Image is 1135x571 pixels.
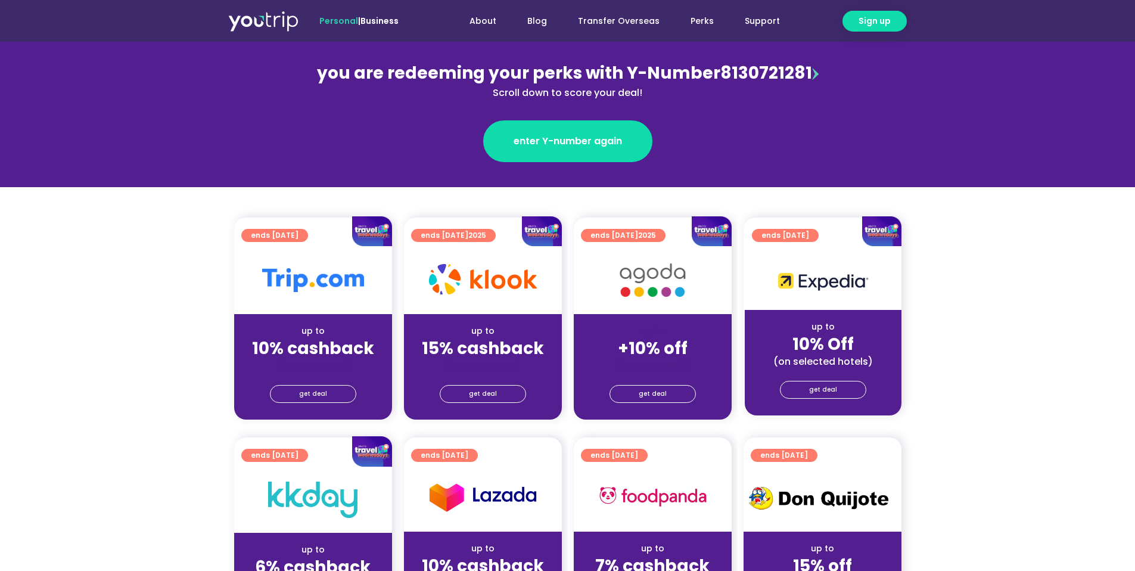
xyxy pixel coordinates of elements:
div: up to [244,544,383,556]
a: get deal [270,385,356,403]
a: ends [DATE] [411,449,478,462]
strong: 10% cashback [252,337,374,360]
span: get deal [299,386,327,402]
a: get deal [780,381,866,399]
a: Sign up [842,11,907,32]
div: (for stays only) [244,359,383,372]
span: Sign up [859,15,891,27]
a: Blog [512,10,562,32]
strong: 10% Off [792,333,854,356]
span: get deal [639,386,667,402]
div: up to [244,325,383,337]
span: get deal [469,386,497,402]
a: Perks [675,10,729,32]
a: ends [DATE] [751,449,817,462]
span: ends [DATE] [421,449,468,462]
strong: 15% cashback [422,337,544,360]
a: About [454,10,512,32]
div: up to [413,542,552,555]
span: ends [DATE] [760,449,808,462]
div: Scroll down to score your deal! [309,86,826,100]
a: get deal [440,385,526,403]
div: (for stays only) [583,359,722,372]
span: ends [DATE] [590,449,638,462]
span: get deal [809,381,837,398]
a: ends [DATE] [581,449,648,462]
a: Support [729,10,795,32]
nav: Menu [431,10,795,32]
span: Personal [319,15,358,27]
span: enter Y-number again [514,134,622,148]
div: (on selected hotels) [754,355,892,368]
span: up to [642,325,664,337]
a: get deal [610,385,696,403]
div: up to [753,542,892,555]
a: Transfer Overseas [562,10,675,32]
div: up to [413,325,552,337]
span: you are redeeming your perks with Y-Number [317,61,720,85]
div: (for stays only) [413,359,552,372]
span: | [319,15,399,27]
a: Business [360,15,399,27]
strong: +10% off [618,337,688,360]
div: up to [583,542,722,555]
div: up to [754,321,892,333]
a: enter Y-number again [483,120,652,162]
div: 8130721281 [309,61,826,100]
